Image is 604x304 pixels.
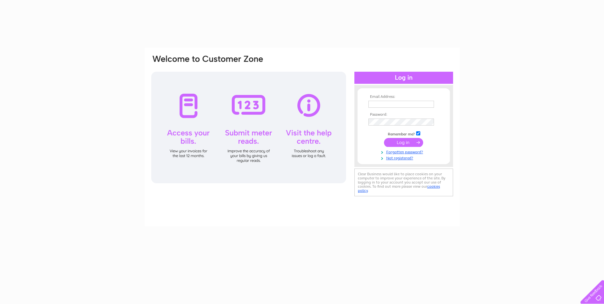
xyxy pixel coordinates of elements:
[368,148,441,155] a: Forgotten password?
[367,95,441,99] th: Email Address:
[354,169,453,196] div: Clear Business would like to place cookies on your computer to improve your experience of the sit...
[384,138,423,147] input: Submit
[367,130,441,137] td: Remember me?
[368,155,441,161] a: Not registered?
[367,112,441,117] th: Password:
[358,184,440,193] a: cookies policy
